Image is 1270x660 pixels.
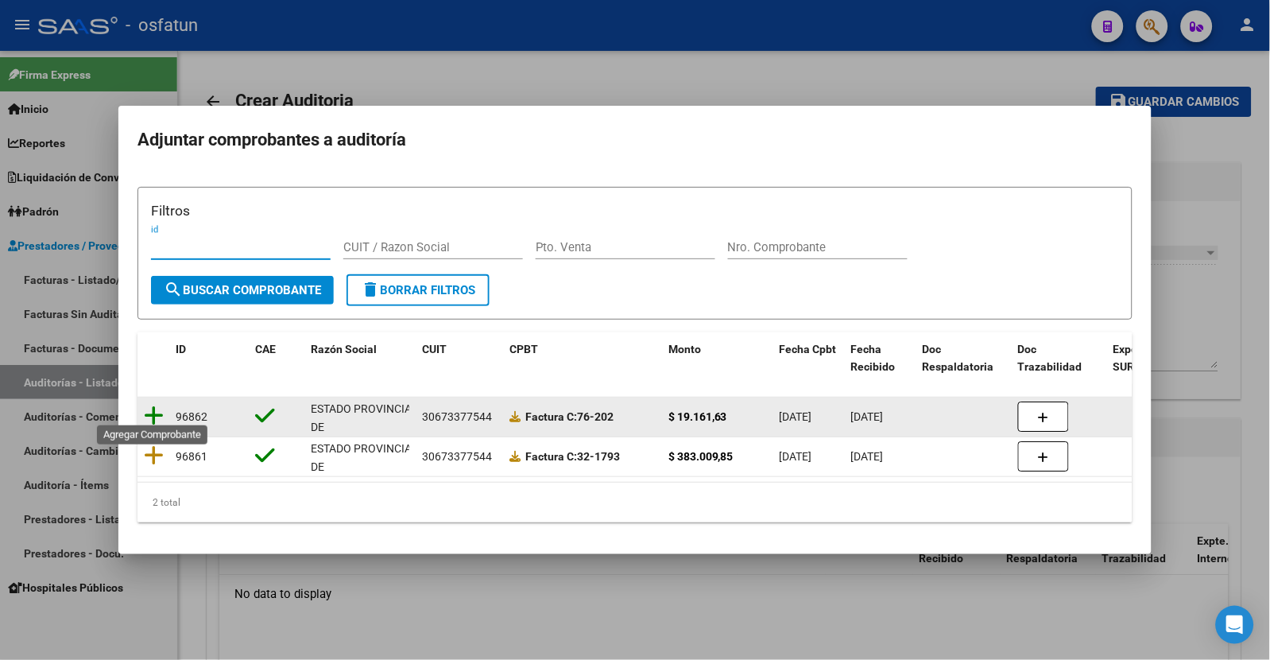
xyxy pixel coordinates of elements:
[361,283,475,297] span: Borrar Filtros
[668,410,727,423] strong: $ 19.161,63
[1107,332,1194,385] datatable-header-cell: Expediente SUR Asociado
[773,332,845,385] datatable-header-cell: Fecha Cpbt
[361,280,380,299] mat-icon: delete
[151,200,1119,221] h3: Filtros
[923,343,994,374] span: Doc Respaldatoria
[525,450,577,463] span: Factura C:
[780,450,812,463] span: [DATE]
[422,410,492,423] span: 30673377544
[137,125,1133,155] h2: Adjuntar comprobantes a auditoría
[347,274,490,306] button: Borrar Filtros
[668,450,734,463] strong: $ 383.009,85
[851,450,884,463] span: [DATE]
[311,400,418,472] div: ESTADO PROVINCIA DE [GEOGRAPHIC_DATA][PERSON_NAME]
[137,483,1133,522] div: 2 total
[916,332,1012,385] datatable-header-cell: Doc Respaldatoria
[151,276,334,305] button: Buscar Comprobante
[416,332,503,385] datatable-header-cell: CUIT
[176,410,207,423] span: 96862
[851,343,896,374] span: Fecha Recibido
[525,410,577,423] span: Factura C:
[169,332,249,385] datatable-header-cell: ID
[1018,343,1082,374] span: Doc Trazabilidad
[503,332,662,385] datatable-header-cell: CPBT
[1216,606,1254,644] div: Open Intercom Messenger
[1012,332,1107,385] datatable-header-cell: Doc Trazabilidad
[780,343,837,355] span: Fecha Cpbt
[422,450,492,463] span: 30673377544
[311,343,377,355] span: Razón Social
[176,450,207,463] span: 96861
[525,450,620,463] strong: 32-1793
[1113,343,1184,374] span: Expediente SUR Asociado
[662,332,773,385] datatable-header-cell: Monto
[249,332,304,385] datatable-header-cell: CAE
[851,410,884,423] span: [DATE]
[311,440,418,512] div: ESTADO PROVINCIA DE [GEOGRAPHIC_DATA][PERSON_NAME]
[509,343,538,355] span: CPBT
[164,283,321,297] span: Buscar Comprobante
[164,280,183,299] mat-icon: search
[668,343,701,355] span: Monto
[525,410,614,423] strong: 76-202
[304,332,416,385] datatable-header-cell: Razón Social
[422,343,447,355] span: CUIT
[845,332,916,385] datatable-header-cell: Fecha Recibido
[255,343,276,355] span: CAE
[176,343,186,355] span: ID
[780,410,812,423] span: [DATE]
